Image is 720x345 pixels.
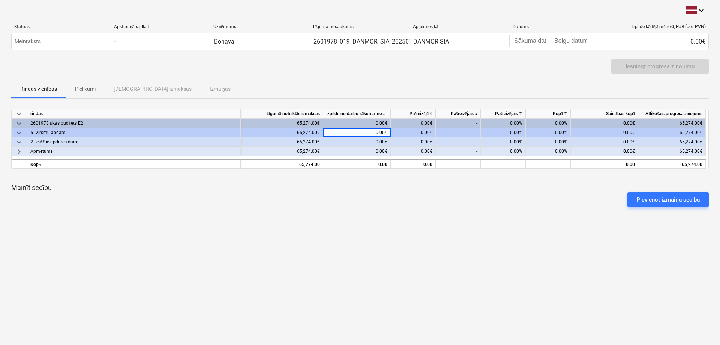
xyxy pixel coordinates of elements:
div: 0.00€ [609,35,708,47]
div: 0.00€ [571,128,638,137]
span: keyboard_arrow_right [15,147,24,156]
div: Bonava [214,38,234,45]
i: keyboard_arrow_down [697,6,706,15]
div: 0.00% [526,119,571,128]
div: - [548,39,553,44]
div: 65,274.00€ [638,128,706,137]
div: Kopā % [526,109,571,119]
div: Pašreizējā € [391,109,436,119]
div: 0.00€ [323,137,391,147]
div: Atlikušais progresa ziņojums [638,109,706,119]
div: 0.00€ [391,137,436,147]
div: Saistības kopā [571,109,638,119]
span: keyboard_arrow_down [15,119,24,128]
p: Mainīt secību [11,183,709,192]
div: Līguma nosaukums [313,24,407,30]
div: 0.00€ [391,147,436,156]
div: Kopā [27,159,241,169]
div: 0.00€ [391,128,436,137]
div: 0.00% [526,147,571,156]
div: Izpilde no darbu sākuma, neskaitot kārtējā mēneša izpildi [323,109,391,119]
div: 0.00€ [571,119,638,128]
div: - [436,147,481,156]
div: 0.00 [571,159,638,169]
div: - [436,137,481,147]
div: Apstiprināts plkst [114,24,208,30]
div: Statuss [14,24,108,29]
span: keyboard_arrow_down [15,128,24,137]
div: 0.00 [391,159,436,169]
div: 65,274.00 [244,160,320,169]
div: 65,274.00€ [241,128,323,137]
div: 0.00% [481,137,526,147]
div: 0.00% [526,128,571,137]
div: 0.00€ [323,147,391,156]
div: Datums [513,24,606,29]
span: keyboard_arrow_down [15,110,24,119]
div: 0.00 [326,160,387,169]
div: - [114,38,116,45]
div: Pievienot izmaiņu secību [636,195,700,205]
div: 0.00% [481,119,526,128]
div: 0.00% [481,128,526,137]
div: 2601978 Ēkas budžets E2 [30,119,237,128]
div: DANMOR SIA [413,38,449,45]
div: 5- Virsmu apdare [30,128,237,137]
button: Pievienot izmaiņu secību [627,192,709,207]
div: 2. Iekšējie apdares darbi [30,137,237,147]
p: Melnraksts [15,38,40,45]
div: Pašreizējais % [481,109,526,119]
input: Sākuma datums [513,36,548,47]
div: 65,274.00€ [638,119,706,128]
div: 0.00% [526,137,571,147]
div: 65,274.00€ [638,137,706,147]
div: 0.00€ [571,147,638,156]
div: 0.00€ [323,128,391,137]
div: 65,274.00€ [241,137,323,147]
div: - [436,119,481,128]
div: 0.00€ [571,137,638,147]
div: rindas [27,109,241,119]
div: Līgumā noteiktās izmaksas [241,109,323,119]
div: 65,274.00€ [241,119,323,128]
div: 65,274.00 [641,160,702,169]
p: Pielikumi [75,85,96,93]
div: 2601978_019_DANMOR_SIA_20250707_Ligums_sienu_apmetuma_izveide_2025-2_S8_1karta_2.pdf [313,38,577,45]
p: Rindas vienības [20,85,57,93]
div: Izpilde kārtējā mēnesī, EUR (bez PVN) [612,24,706,30]
input: Beigu datums [553,36,588,47]
div: Apņemies kā [413,24,507,30]
span: keyboard_arrow_down [15,138,24,147]
div: Pašreizējais # [436,109,481,119]
div: 0.00% [481,147,526,156]
div: Uzņēmums [213,24,307,30]
div: 65,274.00€ [638,147,706,156]
div: Apmetums [30,147,237,156]
div: 0.00€ [323,119,391,128]
div: 65,274.00€ [241,147,323,156]
div: - [436,128,481,137]
div: 0.00€ [391,119,436,128]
